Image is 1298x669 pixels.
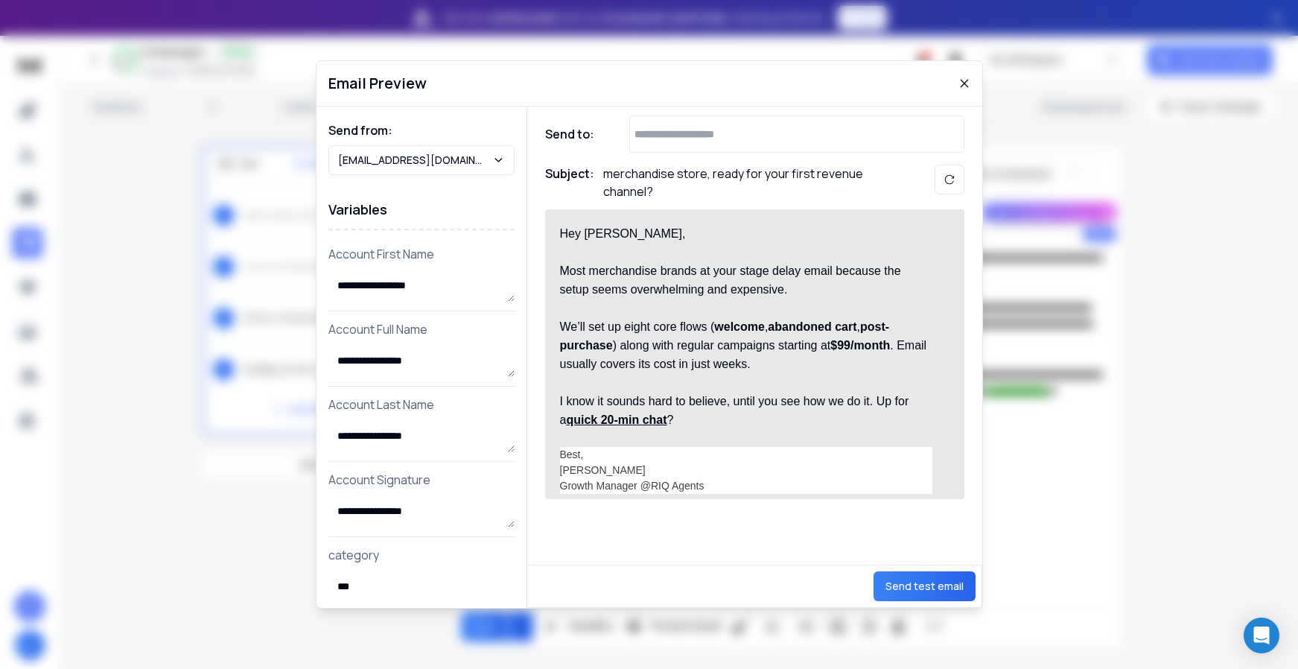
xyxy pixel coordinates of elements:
[566,413,667,426] a: quick 20-min chat
[560,264,904,296] span: Most merchandise brands at your stage delay email because the setup seems overwhelming and expens...
[328,471,515,489] p: Account Signature
[328,546,515,564] p: category
[874,571,976,601] button: Send test email
[560,463,932,478] div: [PERSON_NAME]
[560,447,932,463] div: Best,
[328,320,515,338] p: Account Full Name
[830,339,890,352] strong: $99/month
[545,125,605,143] h1: Send to:
[328,245,515,263] p: Account First Name
[328,73,427,94] h1: Email Preview
[651,480,704,492] a: RIQ Agents
[560,478,932,494] div: Growth Manager @
[545,165,594,200] h1: Subject:
[768,320,856,333] strong: abandoned cart
[560,395,912,426] span: I know it sounds hard to believe, until you see how we do it. Up for a ?
[1244,618,1279,653] div: Open Intercom Messenger
[603,165,901,200] p: merchandise store, ready for your first revenue channel?
[560,227,686,240] span: Hey [PERSON_NAME],
[560,320,930,370] span: We’ll set up eight core flows ( , , ) along with regular campaigns starting at . Email usually co...
[714,320,765,333] strong: welcome
[338,153,492,168] p: [EMAIL_ADDRESS][DOMAIN_NAME]
[328,121,515,139] h1: Send from:
[328,396,515,413] p: Account Last Name
[328,190,515,230] h1: Variables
